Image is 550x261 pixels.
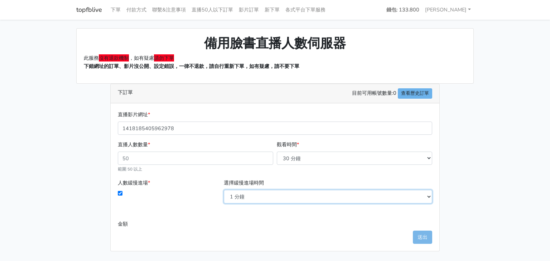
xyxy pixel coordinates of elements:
span: 備用臉書直播人數伺服器 [204,35,346,52]
label: 直播人數數量 [118,141,150,149]
a: 付款方式 [124,3,149,17]
label: 直播影片網址 [118,110,150,119]
label: 觀看時間 [277,141,299,149]
span: 0 [393,89,396,97]
span: 此服務 [84,54,99,61]
span: 請勿下單 [154,54,174,61]
a: [PERSON_NAME] [422,3,474,17]
label: 選擇緩慢進場時間 [224,179,264,187]
a: 直播50人以下訂單 [189,3,236,17]
small: 範圍 50 以上 [118,166,142,172]
label: 人數緩慢進場 [118,179,150,187]
a: 查看歷史訂單 [398,88,432,99]
input: 50 [118,152,273,165]
button: 送出 [413,231,432,244]
a: 下單 [108,3,124,17]
strong: 錢包: 133.800 [386,6,419,13]
a: 新下單 [262,3,283,17]
span: 沒有退款機制 [99,54,129,61]
a: 錢包: 133.800 [383,3,422,17]
label: 金額 [116,217,169,231]
div: 下訂單 [111,84,439,103]
span: 目前可用帳號數量: [352,88,432,99]
a: 聯繫&注意事項 [149,3,189,17]
a: 影片訂單 [236,3,262,17]
span: 下錯網址的訂單、影片沒公開、設定錯誤，一律不退款，請自行重新下單，如有疑慮，請不要下單 [84,63,299,70]
input: 格式為https://www.facebook.com/topfblive/videos/123456789/ [118,122,432,135]
a: 各式平台下單服務 [283,3,328,17]
a: topfblive [76,3,102,17]
span: ，如有疑慮 [129,54,154,61]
